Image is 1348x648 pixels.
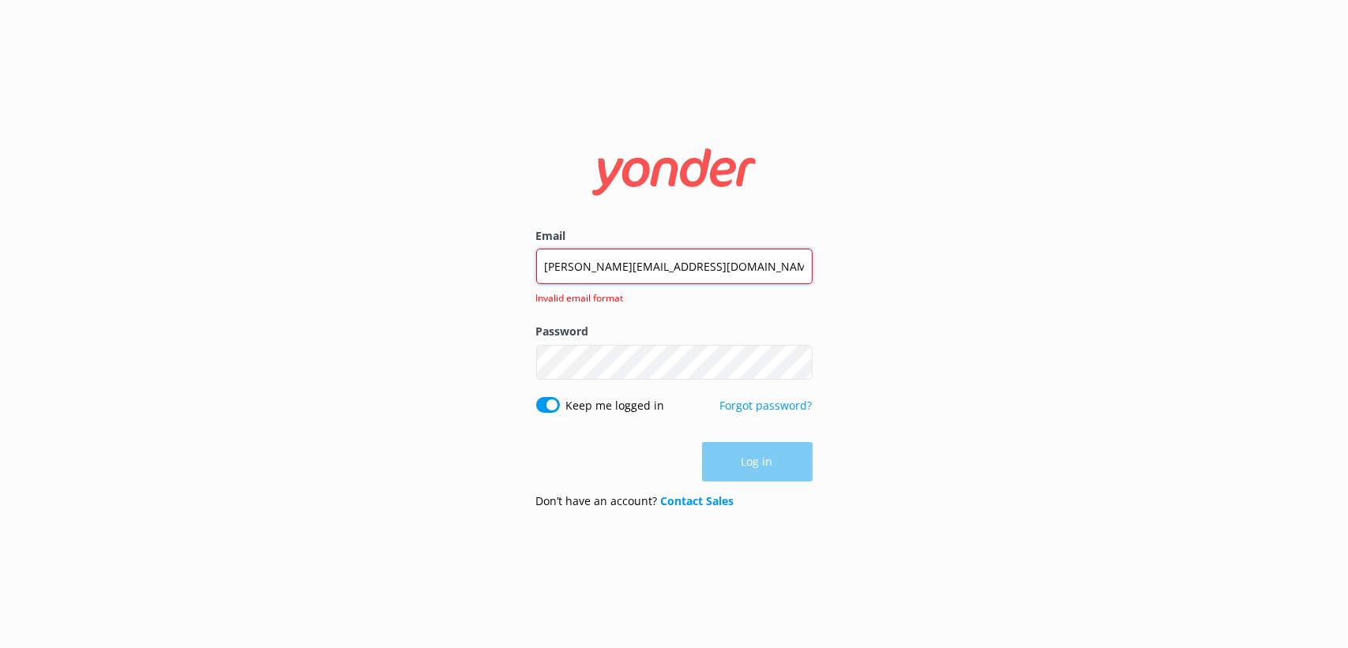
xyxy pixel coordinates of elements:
p: Don’t have an account? [536,493,734,510]
label: Password [536,323,813,340]
span: Invalid email format [536,290,803,305]
a: Contact Sales [661,493,734,508]
input: user@emailaddress.com [536,249,813,284]
button: Show password [781,346,813,378]
label: Email [536,227,813,245]
a: Forgot password? [720,398,813,413]
label: Keep me logged in [566,397,665,414]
